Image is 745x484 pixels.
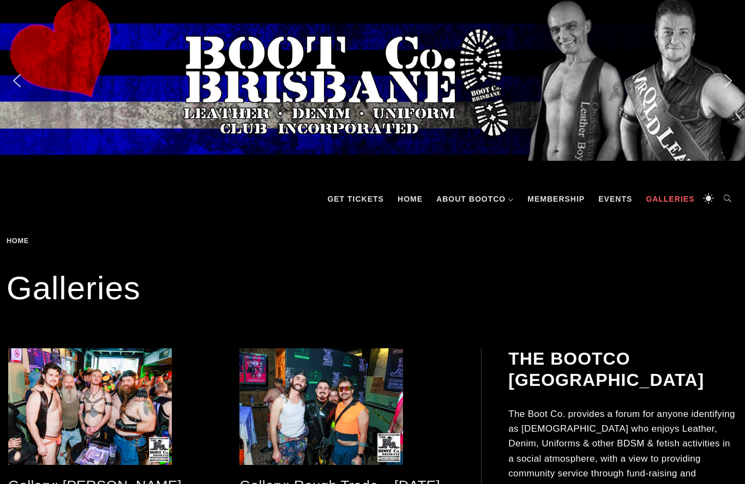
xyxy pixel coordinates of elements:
img: next arrow [719,72,737,89]
a: Membership [522,183,590,215]
img: previous arrow [8,72,26,89]
h2: The BootCo [GEOGRAPHIC_DATA] [508,348,737,390]
a: Home [392,183,428,215]
a: Galleries [640,183,700,215]
div: Breadcrumbs [7,237,92,245]
a: Home [7,237,33,245]
h1: Galleries [7,267,738,310]
a: GET TICKETS [322,183,389,215]
a: Events [593,183,638,215]
a: About BootCo [431,183,519,215]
